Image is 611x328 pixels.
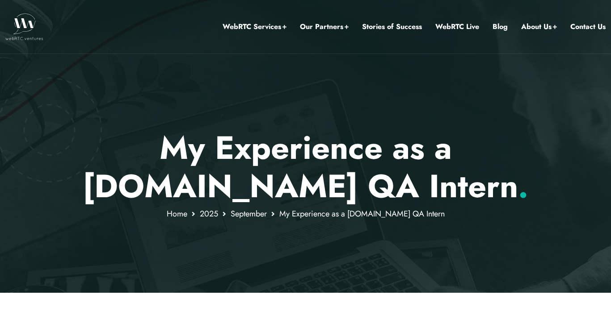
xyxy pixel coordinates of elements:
a: WebRTC Live [435,21,479,33]
a: Home [167,208,187,220]
p: My Experience as a [DOMAIN_NAME] QA Intern [44,129,567,206]
a: Stories of Success [362,21,422,33]
a: September [231,208,267,220]
a: About Us [521,21,557,33]
span: . [518,163,528,209]
a: Our Partners [300,21,349,33]
span: My Experience as a [DOMAIN_NAME] QA Intern [279,208,445,220]
img: WebRTC.ventures [5,13,43,40]
a: 2025 [200,208,218,220]
a: Blog [493,21,508,33]
a: Contact Us [570,21,606,33]
a: WebRTC Services [223,21,287,33]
